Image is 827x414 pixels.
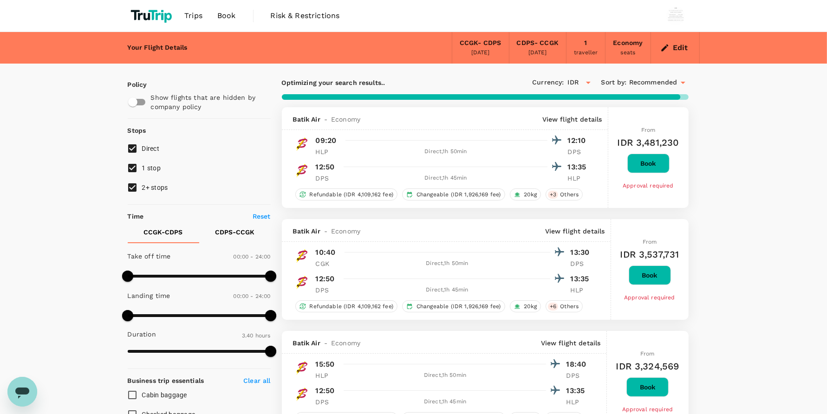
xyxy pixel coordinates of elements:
button: Book [627,154,670,173]
p: HLP [316,147,339,156]
span: Book [217,10,236,21]
span: Recommended [629,78,677,88]
p: CDPS - CCGK [215,227,254,237]
p: 12:50 [316,162,335,173]
span: Economy [331,338,360,348]
span: Approval required [622,406,673,413]
p: DPS [567,371,590,380]
p: Take off time [128,252,171,261]
div: [DATE] [528,48,547,58]
span: Others [556,303,582,310]
div: seats [621,48,636,58]
h6: IDR 3,324,569 [616,359,679,374]
button: Open [582,76,595,89]
img: ID [293,246,312,265]
span: + 3 [548,191,558,199]
div: Your Flight Details [128,43,188,53]
div: Direct , 1h 45min [345,397,546,407]
p: DPS [316,285,339,295]
p: View flight details [542,115,602,124]
p: View flight details [541,338,601,348]
p: HLP [568,174,591,183]
img: ID [293,273,312,291]
p: DPS [316,174,339,183]
div: Direct , 1h 50min [345,147,547,156]
p: Time [128,212,144,221]
div: Economy [613,38,643,48]
span: Currency : [532,78,564,88]
span: Sort by : [601,78,627,88]
strong: Stops [128,127,146,134]
p: 10:40 [316,247,336,258]
div: Direct , 1h 45min [345,285,550,295]
span: Changeable (IDR 1,926,169 fee) [413,303,505,310]
span: Approval required [623,182,674,189]
p: 12:10 [568,135,591,146]
span: 1 stop [142,164,161,172]
span: From [640,350,655,357]
div: 1 [585,38,587,48]
button: Edit [658,40,692,55]
span: 00:00 - 24:00 [234,293,271,299]
img: ID [293,358,312,377]
button: Book [626,377,669,397]
p: HLP [567,397,590,407]
div: +6Others [546,300,583,312]
div: Direct , 1h 50min [345,371,546,380]
span: 00:00 - 24:00 [234,253,271,260]
p: CGK [316,259,339,268]
span: Changeable (IDR 1,926,169 fee) [413,191,505,199]
p: Policy [128,80,136,89]
span: Direct [142,145,160,152]
p: Optimizing your search results.. [282,78,485,87]
p: Duration [128,330,156,339]
div: Direct , 1h 45min [345,174,547,183]
span: Approval required [624,294,675,301]
span: Refundable (IDR 4,109,162 fee) [306,303,397,310]
p: DPS [571,259,594,268]
img: TruTrip logo [128,6,177,26]
span: 2+ stops [142,184,168,191]
p: 12:50 [316,385,335,396]
div: Changeable (IDR 1,926,169 fee) [402,300,505,312]
p: Show flights that are hidden by company policy [151,93,264,111]
p: Reset [253,212,271,221]
span: 20kg [521,303,541,310]
span: From [641,127,656,133]
span: Others [556,191,582,199]
span: Cabin baggage [142,391,187,399]
p: CCGK - CDPS [144,227,183,237]
p: 18:40 [567,359,590,370]
p: Landing time [128,291,170,300]
p: View flight details [545,226,605,236]
span: Economy [331,226,360,236]
div: traveller [574,48,598,58]
div: CDPS - CCGK [517,38,559,48]
div: CCGK - CDPS [460,38,501,48]
span: + 6 [548,303,558,310]
button: Book [629,265,671,285]
div: Refundable (IDR 4,109,162 fee) [295,188,398,201]
div: 20kg [510,188,541,201]
h6: IDR 3,537,731 [620,247,679,262]
div: Direct , 1h 50min [345,259,550,268]
span: Economy [331,115,360,124]
h6: IDR 3,481,230 [618,135,679,150]
p: DPS [568,147,591,156]
p: 13:35 [567,385,590,396]
div: 20kg [510,300,541,312]
p: Clear all [243,376,270,385]
p: 13:35 [571,273,594,285]
iframe: Button to launch messaging window, conversation in progress [7,377,37,407]
p: 13:30 [571,247,594,258]
span: - [320,226,331,236]
span: - [320,338,331,348]
span: Batik Air [293,115,320,124]
p: HLP [571,285,594,295]
span: 20kg [521,191,541,199]
span: 3.40 hours [242,332,271,339]
span: From [643,239,657,245]
span: - [320,115,331,124]
span: Batik Air [293,226,320,236]
p: 09:20 [316,135,337,146]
